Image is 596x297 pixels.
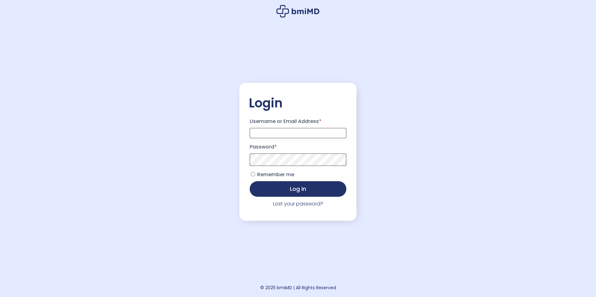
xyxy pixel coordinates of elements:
[257,171,294,178] span: Remember me
[250,142,346,152] label: Password
[273,200,323,207] a: Lost your password?
[250,181,346,197] button: Log in
[260,283,336,292] div: © 2025 bmiMD | All Rights Reserved
[250,116,346,126] label: Username or Email Address
[251,172,255,176] input: Remember me
[249,95,347,111] h2: Login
